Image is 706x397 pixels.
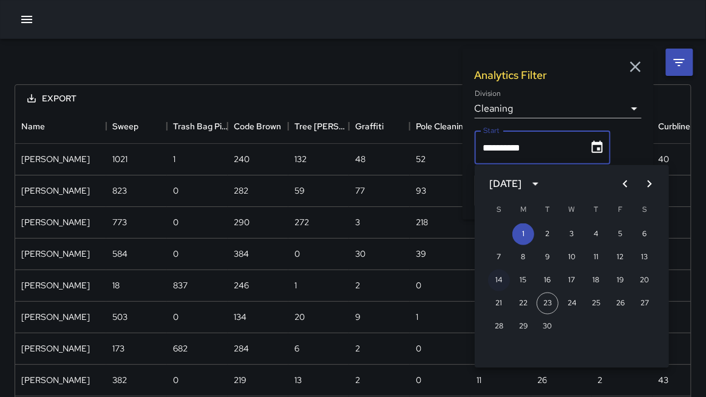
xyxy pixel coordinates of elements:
[489,177,521,191] div: [DATE]
[234,279,249,291] div: 246
[609,223,631,245] button: 5
[537,316,558,338] button: 30
[234,374,246,386] div: 219
[21,279,90,291] div: Ken McCarter
[21,248,90,260] div: Edwin Barillas
[416,185,426,197] div: 93
[21,216,90,228] div: Maclis Velasquez
[355,311,361,323] div: 9
[106,109,167,143] div: Sweep
[112,248,127,260] div: 584
[416,279,421,291] div: 0
[294,311,305,323] div: 20
[173,216,178,228] div: 0
[512,246,534,268] button: 8
[288,109,349,143] div: Tree Wells
[537,270,558,291] button: 16
[512,293,534,314] button: 22
[659,374,669,386] div: 43
[637,172,662,196] button: Next month
[416,342,421,355] div: 0
[112,342,124,355] div: 173
[512,316,534,338] button: 29
[416,216,428,228] div: 218
[561,293,583,314] button: 24
[585,223,607,245] button: 4
[488,293,510,314] button: 21
[416,109,468,143] div: Pole Cleaning
[21,109,45,143] div: Name
[112,216,127,228] div: 773
[355,248,365,260] div: 30
[475,89,501,99] label: Division
[609,198,631,222] span: Friday
[294,342,299,355] div: 6
[475,68,548,82] h1: Analytics Filter
[561,223,583,245] button: 3
[294,153,307,165] div: 132
[613,172,637,196] button: Previous month
[537,246,558,268] button: 9
[234,153,249,165] div: 240
[355,109,384,143] div: Graffiti
[21,311,90,323] div: Enrique Cervantes
[416,153,426,165] div: 52
[112,185,127,197] div: 823
[537,223,558,245] button: 2
[585,293,607,314] button: 25
[21,185,90,197] div: Eddie Ballestros
[561,198,583,222] span: Wednesday
[483,125,500,135] label: Start
[21,153,90,165] div: Katherine Treminio
[294,374,302,386] div: 13
[294,248,300,260] div: 0
[112,311,127,323] div: 503
[112,374,127,386] div: 382
[21,342,90,355] div: Nicolas Vega
[634,293,656,314] button: 27
[112,279,120,291] div: 18
[416,374,421,386] div: 0
[477,374,481,386] div: 11
[234,109,281,143] div: Code Brown
[234,216,249,228] div: 290
[294,185,305,197] div: 59
[355,279,360,291] div: 2
[18,87,86,110] button: Export
[512,270,534,291] button: 15
[167,109,228,143] div: Trash Bag Pickup
[355,185,365,197] div: 77
[173,311,178,323] div: 0
[294,279,297,291] div: 1
[173,342,188,355] div: 682
[355,153,365,165] div: 48
[609,293,631,314] button: 26
[475,99,642,118] div: Cleaning
[416,311,418,323] div: 1
[173,374,178,386] div: 0
[234,342,249,355] div: 284
[585,246,607,268] button: 11
[173,109,228,143] div: Trash Bag Pickup
[561,246,583,268] button: 10
[234,248,249,260] div: 384
[410,109,470,143] div: Pole Cleaning
[525,174,546,194] button: calendar view is open, switch to year view
[537,293,558,314] button: 23
[598,374,603,386] div: 2
[173,248,178,260] div: 0
[488,246,510,268] button: 7
[488,270,510,291] button: 14
[537,198,558,222] span: Tuesday
[609,246,631,268] button: 12
[512,223,534,245] button: 1
[294,109,349,143] div: Tree [PERSON_NAME]
[512,198,534,222] span: Monday
[228,109,288,143] div: Code Brown
[349,109,410,143] div: Graffiti
[634,198,656,222] span: Saturday
[173,279,188,291] div: 837
[488,198,510,222] span: Sunday
[585,135,609,160] button: Choose date, selected date is Sep 1, 2025
[21,374,90,386] div: Jason Gregg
